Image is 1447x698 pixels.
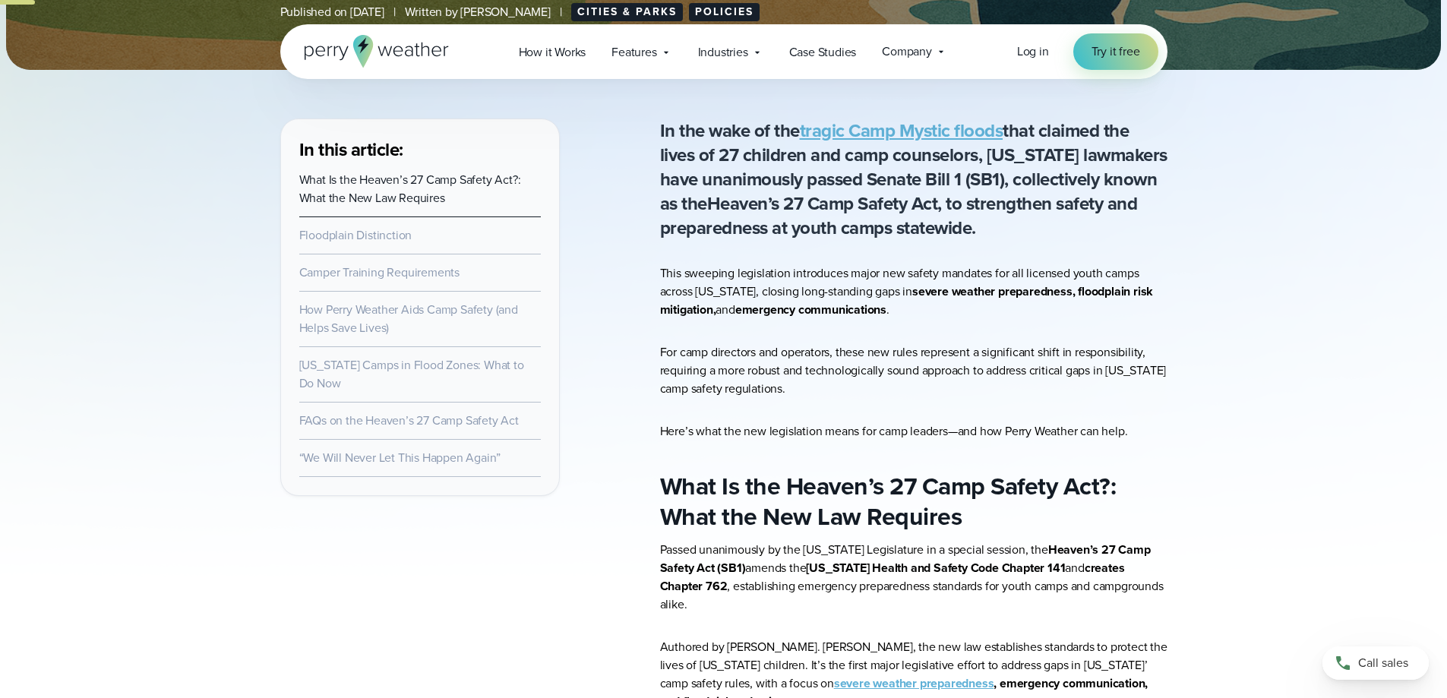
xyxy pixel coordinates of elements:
[660,422,1167,441] p: Here’s what the new legislation means for camp leaders—and how Perry Weather can help.
[698,43,748,62] span: Industries
[660,283,1154,318] strong: severe weather preparedness, floodplain risk mitigation,
[789,43,857,62] span: Case Studies
[1073,33,1158,70] a: Try it free
[1017,43,1049,61] a: Log in
[660,541,1167,614] p: Passed unanimously by the [US_STATE] Legislature in a special session, the amends the and , estab...
[299,171,521,207] a: What Is the Heaven’s 27 Camp Safety Act?: What the New Law Requires
[660,343,1167,398] p: For camp directors and operators, these new rules represent a significant shift in responsibility...
[689,3,760,21] a: Policies
[882,43,932,61] span: Company
[393,3,396,21] span: |
[735,301,886,318] strong: emergency communications
[660,118,1167,240] p: In the wake of the that claimed the lives of 27 children and camp counselors, [US_STATE] lawmaker...
[1092,43,1140,61] span: Try it free
[660,264,1167,319] p: This sweeping legislation introduces major new safety mandates for all licensed youth camps acros...
[405,3,551,21] span: Written by [PERSON_NAME]
[299,137,541,162] h3: In this article:
[660,468,1117,535] strong: What Is the Heaven’s 27 Camp Safety Act?: What the New Law Requires
[299,301,518,336] a: How Perry Weather Aids Camp Safety (and Helps Save Lives)
[299,226,412,244] a: Floodplain Distinction
[707,190,938,217] strong: Heaven’s 27 Camp Safety Act
[776,36,870,68] a: Case Studies
[1358,654,1408,672] span: Call sales
[834,674,994,692] a: severe weather preparedness
[299,356,524,392] a: [US_STATE] Camps in Flood Zones: What to Do Now
[299,449,501,466] a: “We Will Never Let This Happen Again”
[299,264,460,281] a: Camper Training Requirements
[519,43,586,62] span: How it Works
[1017,43,1049,60] span: Log in
[660,559,1125,595] strong: creates Chapter 762
[280,3,384,21] span: Published on [DATE]
[800,117,1003,144] a: tragic Camp Mystic floods
[571,3,683,21] a: Cities & Parks
[660,541,1151,576] strong: Heaven’s 27 Camp Safety Act (SB1)
[506,36,599,68] a: How it Works
[299,412,519,429] a: FAQs on the Heaven’s 27 Camp Safety Act
[611,43,656,62] span: Features
[560,3,562,21] span: |
[1322,646,1429,680] a: Call sales
[806,559,1065,576] strong: [US_STATE] Health and Safety Code Chapter 141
